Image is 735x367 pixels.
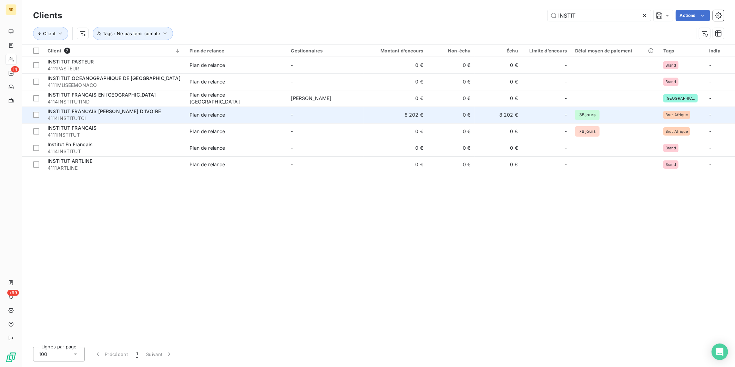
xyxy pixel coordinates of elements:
td: 8 202 € [364,107,427,123]
span: - [291,128,293,134]
span: Institut En Francais [48,141,93,147]
span: INSTITUT OCEANOGRAPHIQUE DE [GEOGRAPHIC_DATA] [48,75,181,81]
button: Précédent [90,347,132,361]
span: INSTITUT FRANCAIS [PERSON_NAME] D'IVOIRE [48,108,161,114]
span: - [291,79,293,85]
h3: Clients [33,9,62,22]
div: Plan de relance [190,128,225,135]
td: 0 € [364,123,427,140]
span: 4111ARTLINE [48,165,181,171]
button: Suivant [142,347,177,361]
span: - [291,145,293,151]
span: Tags : Ne pas tenir compte [103,31,160,36]
span: - [291,62,293,68]
div: Gestionnaires [291,48,360,53]
div: Délai moyen de paiement [575,48,655,53]
td: 0 € [364,73,427,90]
span: 14 [11,66,19,72]
div: Limite d’encours [526,48,567,53]
span: - [565,95,567,102]
span: 4114INSTITUT [48,148,181,155]
span: Brand [665,80,676,84]
span: Brand [665,146,676,150]
span: - [565,111,567,118]
td: 0 € [474,73,522,90]
span: Brut Afrique [665,129,688,133]
span: - [565,145,567,151]
td: 0 € [474,123,522,140]
span: [PERSON_NAME] [291,95,331,101]
div: BR [6,4,17,15]
input: Rechercher [548,10,651,21]
td: 0 € [474,90,522,107]
div: Plan de relance [190,48,283,53]
div: Tags [663,48,701,53]
td: 0 € [364,156,427,173]
span: Brand [665,63,676,67]
td: 0 € [364,57,427,73]
span: - [709,161,711,167]
span: Brand [665,162,676,167]
span: - [565,161,567,168]
div: Non-échu [431,48,470,53]
span: - [291,112,293,118]
span: Client [43,31,55,36]
span: 35 jours [575,110,600,120]
span: - [709,112,711,118]
span: 76 jours [575,126,600,137]
span: - [709,145,711,151]
td: 0 € [474,140,522,156]
span: 4114INSTITUTCI [48,115,181,122]
span: 4111INSTITUT [48,131,181,138]
td: 0 € [474,57,522,73]
span: 4111PASTEUR [48,65,181,72]
span: INSTITUT FRANCAIS EN [GEOGRAPHIC_DATA] [48,92,156,98]
div: Plan de relance [190,145,225,151]
td: 0 € [427,57,474,73]
span: - [709,62,711,68]
span: - [565,62,567,69]
span: 7 [64,48,70,54]
span: 4111MUSEEMONACO [48,82,181,89]
div: Plan de relance [190,161,225,168]
button: Tags : Ne pas tenir compte [93,27,173,40]
span: Client [48,48,61,53]
span: - [291,161,293,167]
span: Brut Afrique [665,113,688,117]
span: - [709,128,711,134]
button: Client [33,27,68,40]
span: - [565,78,567,85]
div: Montant d'encours [368,48,423,53]
span: - [709,95,711,101]
td: 8 202 € [474,107,522,123]
button: 1 [132,347,142,361]
span: +99 [7,290,19,296]
div: Plan de relance [GEOGRAPHIC_DATA] [190,91,276,105]
td: 0 € [427,90,474,107]
td: 0 € [427,140,474,156]
span: INSTITUT ARTLINE [48,158,92,164]
td: 0 € [427,73,474,90]
span: [GEOGRAPHIC_DATA] [665,96,696,100]
div: india [709,48,731,53]
span: 100 [39,351,47,358]
td: 0 € [427,156,474,173]
span: 4114INSTITUTIND [48,98,181,105]
img: Logo LeanPay [6,352,17,363]
div: Échu [479,48,518,53]
td: 0 € [427,123,474,140]
td: 0 € [427,107,474,123]
span: INSTITUT PASTEUR [48,59,94,65]
span: - [565,128,567,135]
span: INSTITUT FRANCAIS [48,125,97,131]
span: - [709,79,711,85]
td: 0 € [474,156,522,173]
span: 1 [136,351,138,358]
td: 0 € [364,90,427,107]
div: Open Intercom Messenger [712,344,728,360]
div: Plan de relance [190,111,225,118]
button: Actions [676,10,710,21]
td: 0 € [364,140,427,156]
div: Plan de relance [190,78,225,85]
div: Plan de relance [190,62,225,69]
